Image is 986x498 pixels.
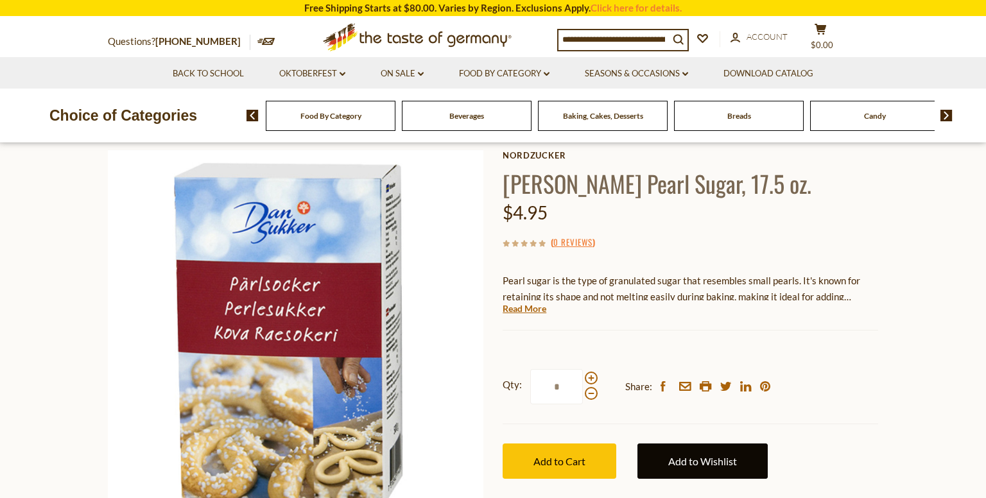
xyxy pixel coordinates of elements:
[591,2,682,13] a: Click here for details.
[300,111,361,121] a: Food By Category
[551,236,595,248] span: ( )
[503,169,878,198] h1: [PERSON_NAME] Pearl Sugar, 17.5 oz.
[727,111,751,121] a: Breads
[585,67,688,81] a: Seasons & Occasions
[279,67,345,81] a: Oktoberfest
[530,369,583,404] input: Qty:
[459,67,549,81] a: Food By Category
[173,67,244,81] a: Back to School
[637,443,768,479] a: Add to Wishlist
[864,111,886,121] a: Candy
[731,30,788,44] a: Account
[503,443,616,479] button: Add to Cart
[503,377,522,393] strong: Qty:
[503,150,878,160] a: Nordzucker
[503,273,878,305] p: Pearl sugar is the type of granulated sugar that resembles small pearls. It's known for retaining...
[563,111,643,121] a: Baking, Cakes, Desserts
[801,23,840,55] button: $0.00
[503,202,548,223] span: $4.95
[108,33,250,50] p: Questions?
[625,379,652,395] span: Share:
[533,455,585,467] span: Add to Cart
[723,67,813,81] a: Download Catalog
[246,110,259,121] img: previous arrow
[155,35,241,47] a: [PHONE_NUMBER]
[449,111,484,121] a: Beverages
[747,31,788,42] span: Account
[811,40,833,50] span: $0.00
[503,302,546,315] a: Read More
[940,110,953,121] img: next arrow
[553,236,592,250] a: 0 Reviews
[381,67,424,81] a: On Sale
